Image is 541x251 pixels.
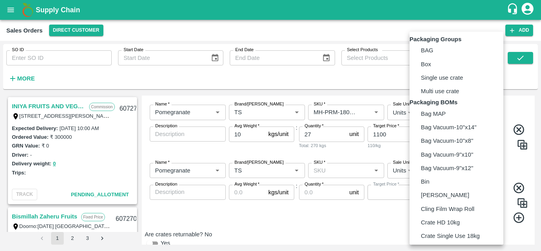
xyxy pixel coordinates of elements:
p: Box [421,60,431,69]
li: Packaging BOMs [410,98,503,107]
p: Bag MAP [421,109,446,118]
p: Crate HD 10kg [421,218,460,227]
p: Bag Vacuum-9''x12'' [421,164,473,172]
p: Cling Film Wrap Roll [421,205,474,213]
p: Single use crate [421,73,463,82]
p: Bag Vacuum-10''x8'' [421,136,473,145]
p: Crate Single Use 18kg [421,232,480,240]
p: Bin [421,177,429,186]
p: Multi use crate [421,87,459,96]
p: [PERSON_NAME] [421,191,469,199]
li: Packaging Groups [410,35,503,44]
p: Bag Vacuum-9''x10'' [421,150,473,159]
p: BAG [421,46,433,55]
p: Bag Vacuum-10''x14'' [421,123,477,132]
